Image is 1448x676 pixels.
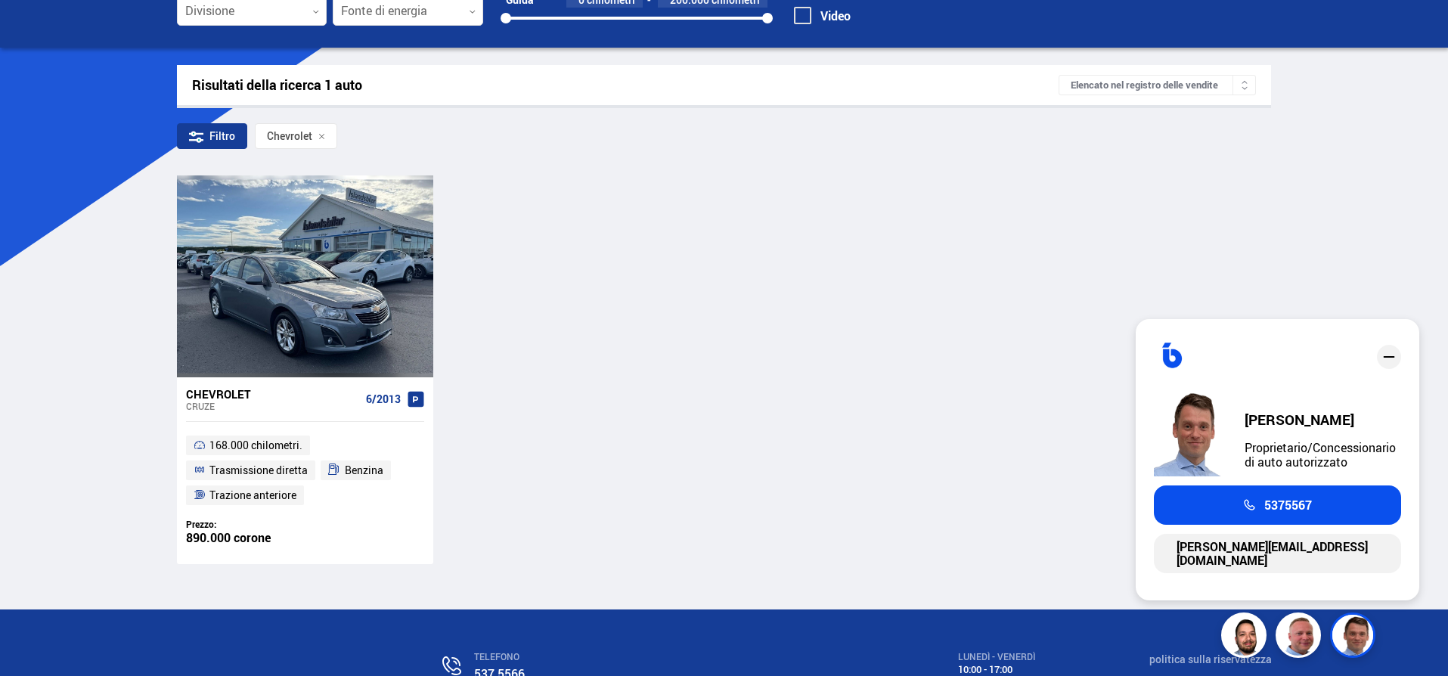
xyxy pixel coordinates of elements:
img: FbJEzSuNWCJXmdc-.webp [1332,615,1378,660]
div: vicino [1377,345,1401,369]
a: 5375567 [1154,485,1401,525]
a: politica sulla riservatezza [1149,652,1272,666]
font: Risultati della ricerca 1 auto [192,76,362,94]
font: 168.000 chilometri. [209,438,302,452]
img: FbJEzSuNWCJXmdc-.webp [1154,389,1229,476]
font: Chevrolet [267,129,312,143]
font: Benzina [345,463,383,477]
img: nhp88E3Fdnt1Opn2.png [1223,615,1269,660]
font: Video [820,8,851,24]
font: Prezzo: [186,518,216,530]
font: [PERSON_NAME] [1245,410,1354,429]
img: n0V2lOsqF3l1V2iz.svg [442,656,461,675]
a: Chevrolet Cruze 6/2013 168.000 chilometri. Trasmissione diretta Benzina Trazione anteriore Prezzo... [177,377,433,564]
font: [PERSON_NAME][EMAIL_ADDRESS][DOMAIN_NAME] [1177,538,1368,569]
font: 10:00 - 17:00 [958,662,1012,676]
font: Trasmissione diretta [209,463,308,477]
font: Chevrolet [186,386,251,402]
img: siFngHWaQ9KaOqBr.png [1278,615,1323,660]
font: 6/2013 [366,392,401,406]
a: [PERSON_NAME][EMAIL_ADDRESS][DOMAIN_NAME] [1154,534,1401,573]
font: Trazione anteriore [209,488,296,502]
button: Apri l'interfaccia della chat LiveChat [12,6,57,51]
font: 5375567 [1264,497,1312,513]
font: 890.000 corone [186,529,271,546]
font: LUNEDÌ - VENERDÌ [958,650,1035,662]
font: TELEFONO [474,650,519,662]
font: Cruze [186,400,215,412]
font: Filtro [209,129,235,143]
font: Proprietario/Concessionario di auto autorizzato [1245,439,1396,470]
font: Elencato nel registro delle vendite [1071,78,1218,91]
